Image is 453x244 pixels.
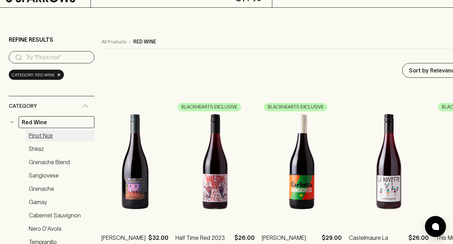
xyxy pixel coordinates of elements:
[262,100,342,223] img: Carlotta Sangiovese 2023
[349,100,429,223] img: Castelmaure La Buvette Grenache Carignan NV
[26,52,89,63] input: Try “Pinot noir”
[26,143,94,155] a: Shiraz
[26,209,94,221] a: Cabernet Sauvignon
[9,96,94,116] div: Category
[129,38,131,46] p: ›
[26,223,94,235] a: Nero d'Avola
[26,130,94,141] a: Pinot Noir
[9,102,37,111] span: Category
[133,38,156,46] p: red wine
[12,71,55,78] span: Category: red wine
[26,196,94,208] a: Gamay
[9,35,53,44] p: Refine Results
[57,71,61,78] span: ×
[9,119,16,126] button: −
[26,156,94,168] a: Grenache Blend
[26,183,94,195] a: Grenache
[101,38,126,46] a: All Products
[175,100,255,223] img: Half Time Red 2023
[26,169,94,181] a: Sangiovese
[19,116,94,128] a: Red Wine
[101,100,168,223] img: William Downie Cathedral Pinot Noir 2024
[432,223,439,230] img: bubble-icon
